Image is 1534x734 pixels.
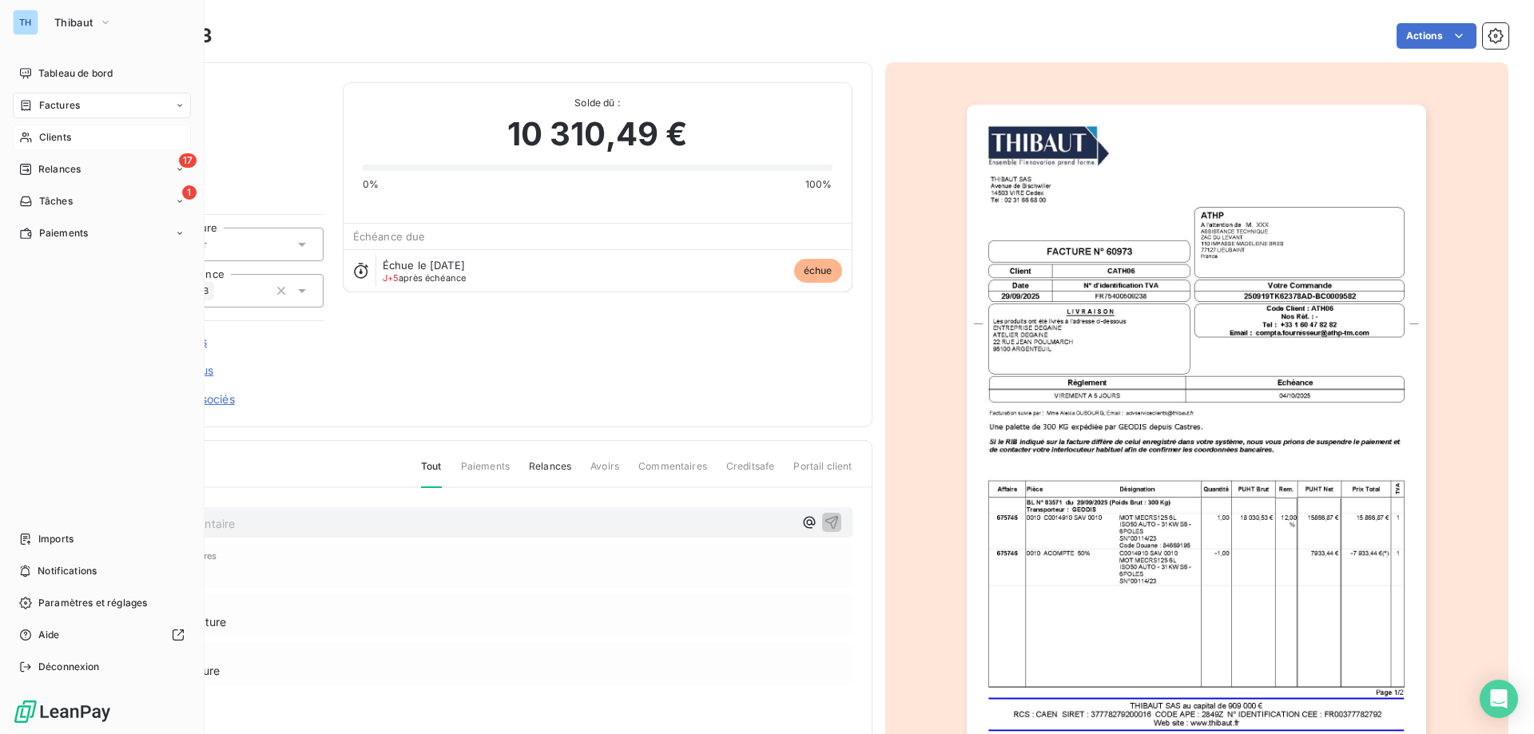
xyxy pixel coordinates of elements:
div: TH [13,10,38,35]
span: Paiements [461,459,510,486]
span: Clients [39,130,71,145]
span: après échéance [383,273,467,283]
span: Portail client [793,459,852,486]
span: CATH06 [125,101,324,114]
span: 0% [363,177,379,192]
span: Paiements [39,226,88,240]
span: 1 [182,185,197,200]
span: Solde dû : [363,96,833,110]
span: Creditsafe [726,459,775,486]
span: Tableau de bord [38,66,113,81]
span: 100% [805,177,833,192]
span: 17 [179,153,197,168]
span: Déconnexion [38,660,100,674]
div: Open Intercom Messenger [1480,680,1518,718]
span: Échue le [DATE] [383,259,465,272]
span: Paramètres et réglages [38,596,147,610]
span: Avoirs [590,459,619,486]
span: Notifications [38,564,97,578]
span: Relances [529,459,571,486]
span: Tâches [39,194,73,208]
span: Aide [38,628,60,642]
span: Tout [421,459,442,488]
span: J+5 [383,272,399,284]
span: Imports [38,532,74,546]
span: Factures [39,98,80,113]
span: Commentaires [638,459,707,486]
span: Relances [38,162,81,177]
span: Échéance due [353,230,426,243]
img: Logo LeanPay [13,699,112,724]
span: Thibaut [54,16,93,29]
button: Actions [1397,23,1476,49]
span: 10 310,49 € [507,110,688,158]
a: Aide [13,622,191,648]
span: échue [794,259,842,283]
